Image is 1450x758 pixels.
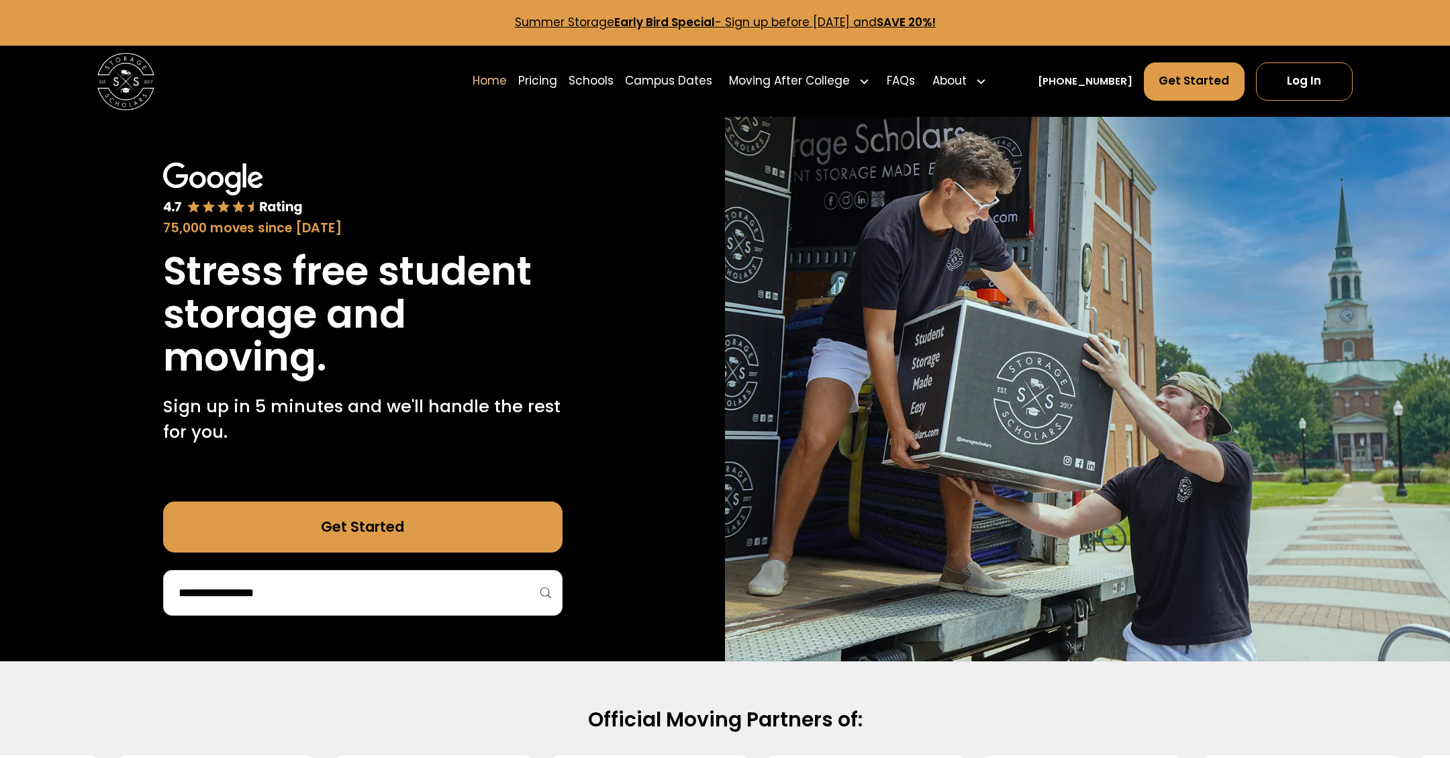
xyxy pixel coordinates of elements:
img: Storage Scholars makes moving and storage easy. [725,117,1450,661]
p: Sign up in 5 minutes and we'll handle the rest for you. [163,393,563,445]
a: home [97,53,154,110]
div: About [932,73,967,90]
a: Log In [1256,62,1353,101]
a: Summer StorageEarly Bird Special- Sign up before [DATE] andSAVE 20%! [515,14,936,30]
h2: Official Moving Partners of: [269,707,1181,733]
a: Campus Dates [625,61,712,101]
h1: Stress free student storage and moving. [163,250,563,379]
img: Google 4.7 star rating [163,162,303,216]
div: About [926,61,992,101]
a: [PHONE_NUMBER] [1038,74,1132,89]
a: Get Started [1144,62,1245,101]
strong: Early Bird Special [614,14,715,30]
a: FAQs [887,61,915,101]
strong: SAVE 20%! [877,14,936,30]
div: Moving After College [729,73,850,90]
div: Moving After College [724,61,876,101]
div: 75,000 moves since [DATE] [163,219,563,238]
img: Storage Scholars main logo [97,53,154,110]
a: Home [473,61,507,101]
a: Pricing [518,61,557,101]
a: Get Started [163,502,563,553]
a: Schools [569,61,614,101]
